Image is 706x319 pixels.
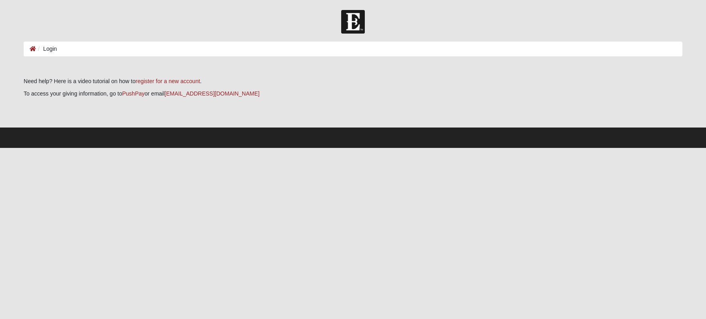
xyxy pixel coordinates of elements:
a: PushPay [122,90,145,97]
p: To access your giving information, go to or email [24,90,682,98]
p: Need help? Here is a video tutorial on how to . [24,77,682,86]
a: register for a new account [135,78,200,84]
img: Church of Eleven22 Logo [341,10,365,34]
a: [EMAIL_ADDRESS][DOMAIN_NAME] [165,90,259,97]
li: Login [36,45,57,53]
